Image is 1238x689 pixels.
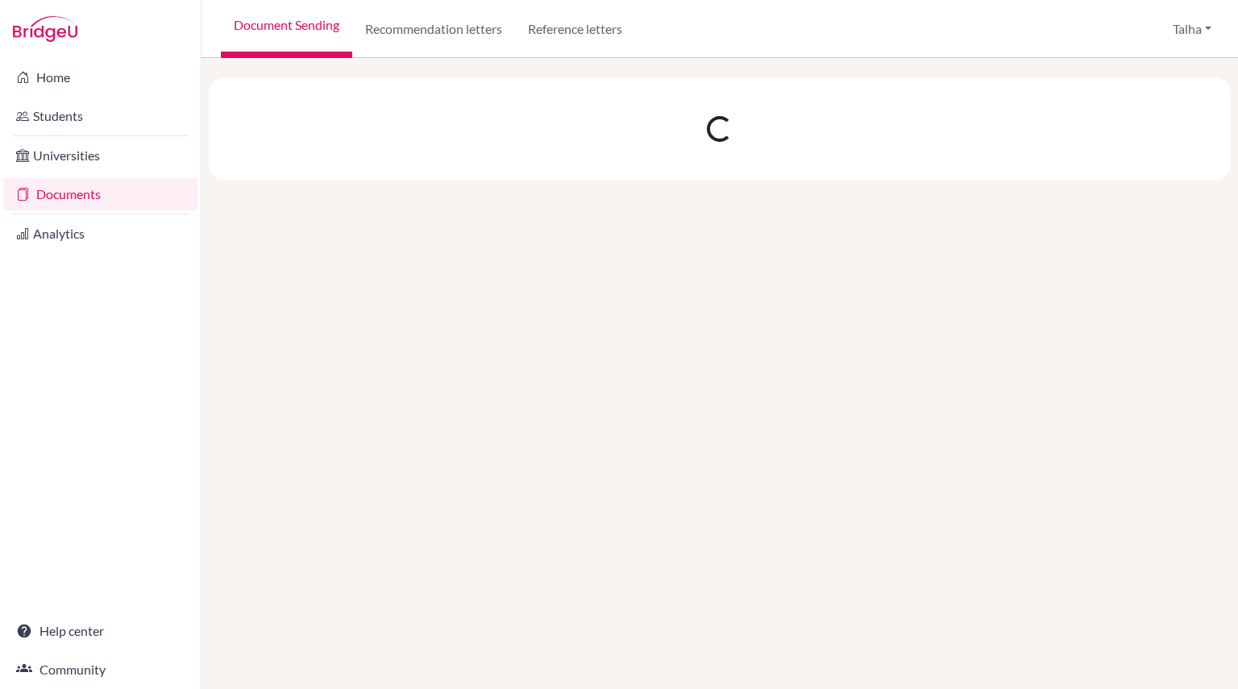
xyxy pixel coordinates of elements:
a: Help center [3,615,197,647]
a: Students [3,100,197,132]
a: Analytics [3,218,197,250]
a: Universities [3,139,197,172]
a: Community [3,654,197,686]
button: Talha [1165,14,1219,44]
img: Bridge-U [13,16,77,42]
a: Home [3,61,197,93]
a: Documents [3,178,197,210]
